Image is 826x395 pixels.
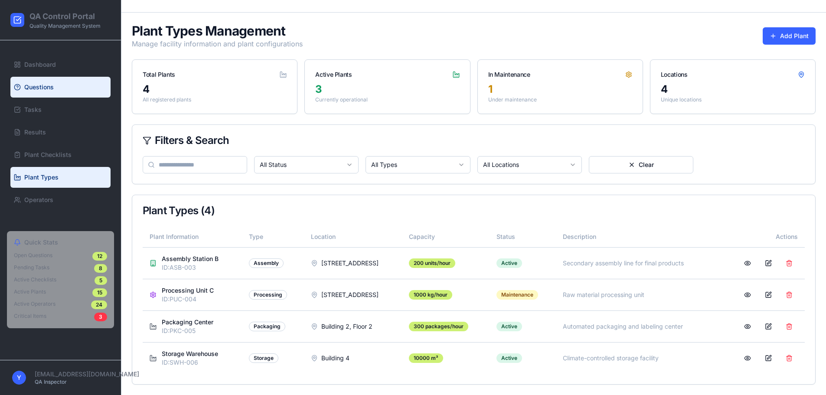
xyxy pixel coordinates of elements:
span: Quick Stats [24,238,58,247]
p: Storage Warehouse [162,349,218,358]
div: Processing [249,290,287,300]
div: 3 [94,313,107,321]
p: Currently operational [315,96,459,103]
div: Active Plants [315,70,352,79]
div: Maintenance [496,290,538,300]
p: ID: PUC-004 [162,295,214,304]
span: Critical Items [14,313,46,321]
p: ID: SWH-006 [162,358,218,367]
div: 1000 kg/hour [409,290,452,300]
div: 8 [94,264,107,273]
p: Climate-controlled storage facility [563,354,702,362]
div: Locations [661,70,688,79]
div: 4 [143,82,287,96]
p: Unique locations [661,96,805,103]
button: Y[EMAIL_ADDRESS][DOMAIN_NAME]QA Inspector [7,367,114,388]
div: Packaging [249,322,285,331]
div: 5 [95,276,107,285]
div: 12 [92,252,107,261]
a: Questions [10,77,111,98]
p: Quality Management System [29,23,101,29]
div: 3 [315,82,459,96]
div: 300 packages/hour [409,322,468,331]
p: [EMAIL_ADDRESS][DOMAIN_NAME] [35,370,109,379]
div: Assembly [249,258,284,268]
p: All registered plants [143,96,287,103]
p: Packaging Center [162,318,213,326]
span: Active Plants [14,288,46,297]
p: Raw material processing unit [563,291,702,299]
button: Add Plant [763,27,816,45]
span: Open Questions [14,252,52,261]
p: Automated packaging and labeling center [563,322,702,331]
span: Questions [24,83,54,91]
button: Clear [589,156,693,173]
th: Status [490,226,556,247]
div: Total Plants [143,70,175,79]
div: Storage [249,353,278,363]
a: Plant Checklists [10,144,111,165]
a: Plant Types [10,167,111,188]
p: Manage facility information and plant configurations [132,39,303,49]
span: Tasks [24,105,42,114]
p: Under maintenance [488,96,632,103]
div: In Maintenance [488,70,530,79]
a: Tasks [10,99,111,120]
th: Description [556,226,717,247]
span: Y [12,371,26,385]
div: 200 units/hour [409,258,455,268]
div: 4 [661,82,805,96]
h1: QA Control Portal [29,10,101,23]
span: Active Operators [14,300,56,309]
div: Filters & Search [143,135,805,146]
p: QA Inspector [35,379,109,385]
div: 10000 m³ [409,353,443,363]
a: Results [10,122,111,143]
h1: Plant Types Management [132,23,303,39]
span: Plant Checklists [24,150,72,159]
p: ID: PKC-005 [162,326,213,335]
p: Assembly Station B [162,255,219,263]
p: ID: ASB-003 [162,263,219,272]
th: Location [304,226,402,247]
div: Plant Types ( 4 ) [143,206,805,216]
span: Dashboard [24,60,56,69]
a: Operators [10,189,111,210]
span: Building 4 [321,354,349,362]
div: Active [496,258,522,268]
p: Secondary assembly line for final products [563,259,702,268]
th: Capacity [402,226,490,247]
p: Processing Unit C [162,286,214,295]
th: Actions [718,226,805,247]
span: Active Checklists [14,276,56,285]
div: 15 [92,288,107,297]
span: [STREET_ADDRESS] [321,291,379,299]
th: Type [242,226,304,247]
span: Building 2, Floor 2 [321,322,372,331]
span: Operators [24,196,53,204]
span: Pending Tasks [14,264,49,273]
div: Active [496,322,522,331]
div: Active [496,353,522,363]
div: 1 [488,82,632,96]
span: [STREET_ADDRESS] [321,259,379,268]
th: Plant Information [143,226,242,247]
span: Results [24,128,46,137]
span: Plant Types [24,173,59,182]
a: Dashboard [10,54,111,75]
div: 24 [91,300,107,309]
